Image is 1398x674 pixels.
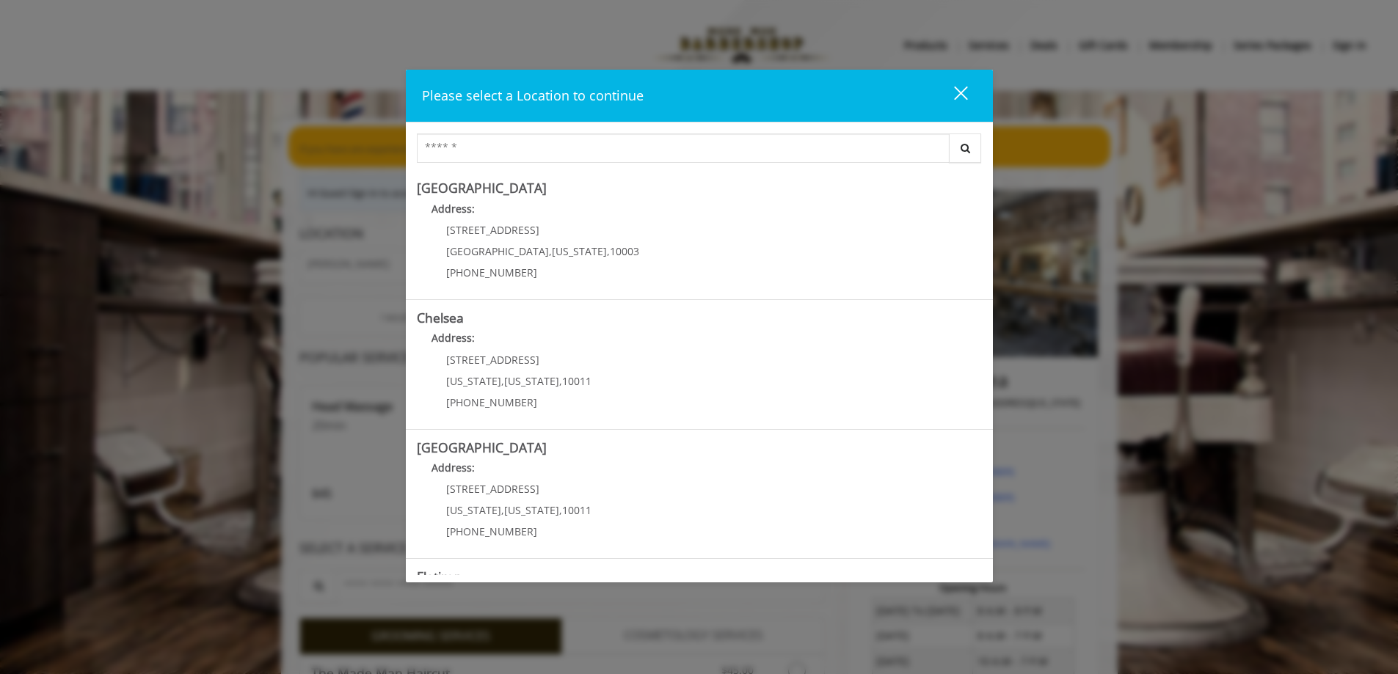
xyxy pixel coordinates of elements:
[446,244,549,258] span: [GEOGRAPHIC_DATA]
[446,482,539,496] span: [STREET_ADDRESS]
[417,133,982,170] div: Center Select
[562,503,591,517] span: 10011
[549,244,552,258] span: ,
[504,374,559,388] span: [US_STATE]
[446,374,501,388] span: [US_STATE]
[559,503,562,517] span: ,
[504,503,559,517] span: [US_STATE]
[446,503,501,517] span: [US_STATE]
[446,524,537,538] span: [PHONE_NUMBER]
[446,223,539,237] span: [STREET_ADDRESS]
[417,179,547,197] b: [GEOGRAPHIC_DATA]
[501,503,504,517] span: ,
[432,461,475,475] b: Address:
[552,244,607,258] span: [US_STATE]
[417,309,464,326] b: Chelsea
[432,331,475,345] b: Address:
[607,244,610,258] span: ,
[927,81,977,111] button: close dialog
[446,353,539,367] span: [STREET_ADDRESS]
[937,85,966,107] div: close dialog
[957,143,974,153] i: Search button
[562,374,591,388] span: 10011
[610,244,639,258] span: 10003
[417,439,547,456] b: [GEOGRAPHIC_DATA]
[446,265,537,279] span: [PHONE_NUMBER]
[559,374,562,388] span: ,
[446,395,537,409] span: [PHONE_NUMBER]
[422,87,644,104] span: Please select a Location to continue
[417,568,462,585] b: Flatiron
[417,133,950,163] input: Search Center
[432,202,475,216] b: Address:
[501,374,504,388] span: ,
